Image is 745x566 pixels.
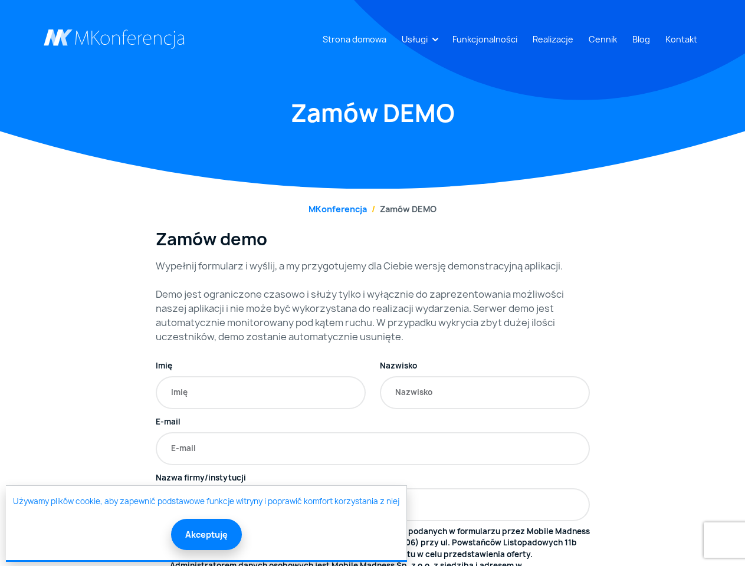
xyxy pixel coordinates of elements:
[448,28,522,50] a: Funkcjonalności
[380,360,417,372] label: Nazwisko
[380,376,590,409] input: Nazwisko
[528,28,578,50] a: Realizacje
[171,519,242,550] button: Akceptuję
[661,28,702,50] a: Kontakt
[397,28,432,50] a: Usługi
[156,287,590,344] p: Demo jest ograniczone czasowo i służy tylko i wyłącznie do zaprezentowania możliwości naszej apli...
[44,97,702,129] h1: Zamów DEMO
[308,203,367,215] a: MKonferencja
[156,360,172,372] label: Imię
[156,259,590,273] p: Wypełnij formularz i wyślij, a my przygotujemy dla Ciebie wersję demonstracyjną aplikacji.
[628,28,655,50] a: Blog
[156,432,590,465] input: E-mail
[584,28,622,50] a: Cennik
[156,376,366,409] input: Imię
[156,229,590,249] h3: Zamów demo
[13,496,399,508] a: Używamy plików cookie, aby zapewnić podstawowe funkcje witryny i poprawić komfort korzystania z niej
[367,203,437,215] li: Zamów DEMO
[156,416,180,428] label: E-mail
[44,203,702,215] nav: breadcrumb
[318,28,391,50] a: Strona domowa
[156,472,246,484] label: Nazwa firmy/instytucji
